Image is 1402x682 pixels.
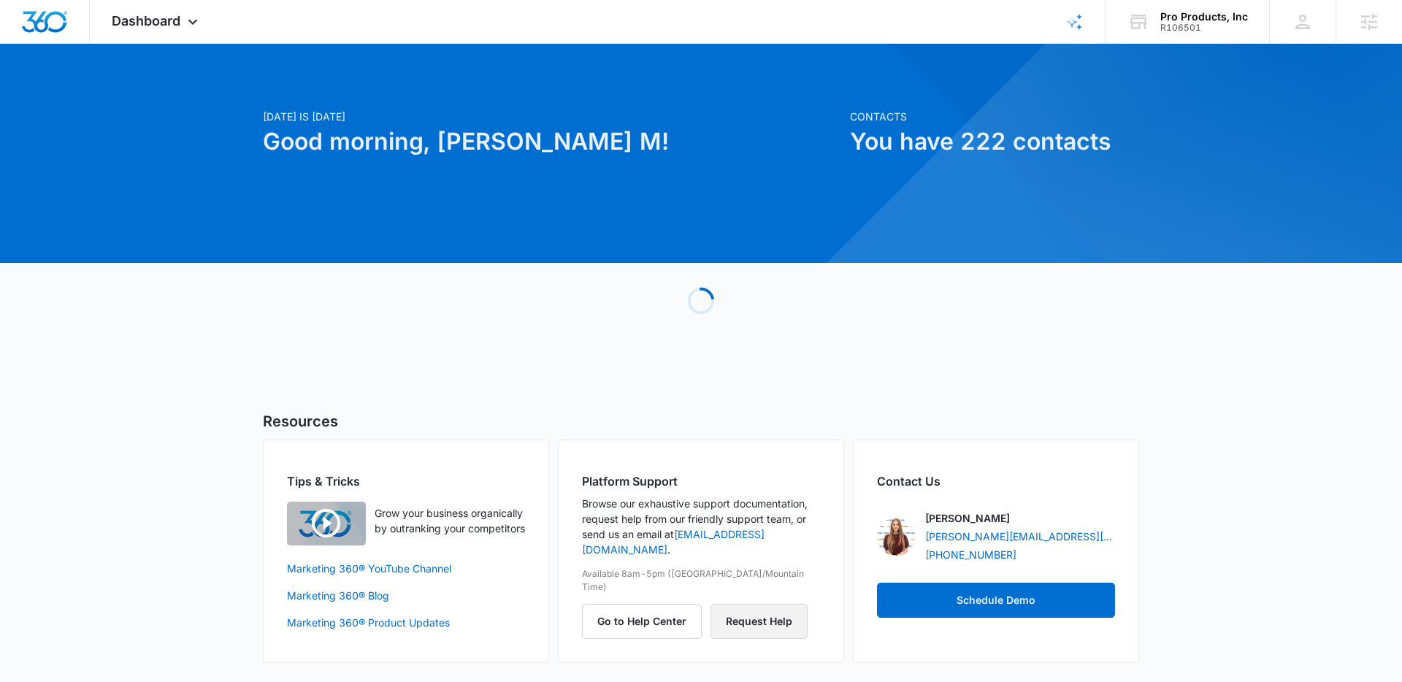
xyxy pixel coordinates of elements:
[287,615,525,630] a: Marketing 360® Product Updates
[375,505,525,536] p: Grow your business organically by outranking your competitors
[877,518,915,556] img: emilee egan
[850,109,1139,124] p: Contacts
[287,561,525,576] a: Marketing 360® YouTube Channel
[263,410,1139,432] h5: Resources
[710,615,808,627] a: Request Help
[263,124,841,159] h1: Good morning, [PERSON_NAME] M!
[287,472,525,490] h2: Tips & Tricks
[1160,11,1248,23] div: account name
[582,567,820,594] p: Available 8am-5pm ([GEOGRAPHIC_DATA]/Mountain Time)
[850,124,1139,159] h1: You have 222 contacts
[287,588,525,603] a: Marketing 360® Blog
[877,472,1115,490] h2: Contact Us
[287,502,366,545] img: Quick Overview Video
[925,547,1016,562] a: [PHONE_NUMBER]
[1160,23,1248,33] div: account id
[582,615,710,627] a: Go to Help Center
[877,583,1115,618] button: Schedule Demo
[925,510,1010,526] p: [PERSON_NAME]
[582,472,820,490] h2: Platform Support
[925,529,1115,544] a: [PERSON_NAME][EMAIL_ADDRESS][PERSON_NAME][DOMAIN_NAME]
[582,604,702,639] button: Go to Help Center
[710,604,808,639] button: Request Help
[112,13,180,28] span: Dashboard
[263,109,841,124] p: [DATE] is [DATE]
[582,496,820,557] p: Browse our exhaustive support documentation, request help from our friendly support team, or send...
